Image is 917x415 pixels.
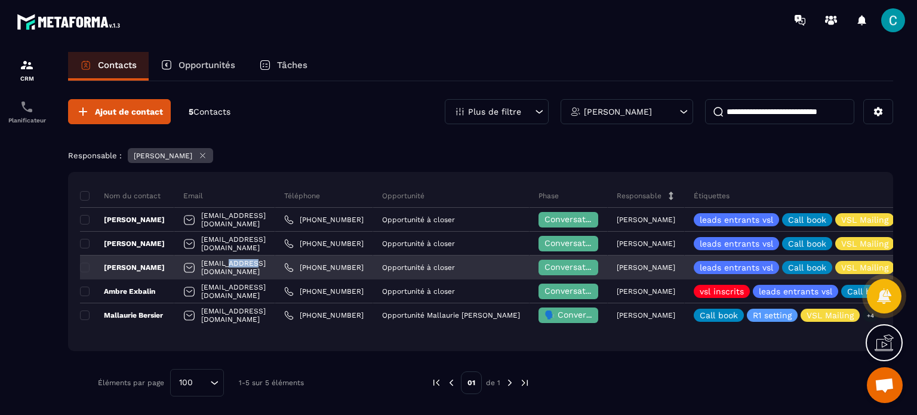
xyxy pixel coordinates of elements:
img: logo [17,11,124,33]
p: [PERSON_NAME] [80,263,165,272]
img: prev [446,377,457,388]
span: Contacts [193,107,230,116]
p: Responsable : [68,151,122,160]
p: leads entrants vsl [700,216,773,224]
p: Call book [700,311,738,319]
span: Conversation en cours [544,238,637,248]
img: next [504,377,515,388]
a: formationformationCRM [3,49,51,91]
div: Ouvrir le chat [867,367,903,403]
span: Conversation en cours [544,286,637,296]
p: [PERSON_NAME] [617,263,675,272]
img: formation [20,58,34,72]
p: [PERSON_NAME] [617,311,675,319]
p: 1-5 sur 5 éléments [239,379,304,387]
img: scheduler [20,100,34,114]
p: [PERSON_NAME] [584,107,652,116]
p: Téléphone [284,191,320,201]
span: Conversation en cours [544,262,637,272]
p: VSL Mailing [807,311,854,319]
a: [PHONE_NUMBER] [284,311,364,320]
p: 01 [461,371,482,394]
p: vsl inscrits [700,287,744,296]
p: Plus de filtre [468,107,521,116]
a: [PHONE_NUMBER] [284,287,364,296]
p: Responsable [617,191,661,201]
a: Tâches [247,52,319,81]
a: [PHONE_NUMBER] [284,263,364,272]
p: Planificateur [3,117,51,124]
p: Opportunité Mallaurie [PERSON_NAME] [382,311,520,319]
img: prev [431,377,442,388]
p: [PERSON_NAME] [80,239,165,248]
p: leads entrants vsl [759,287,832,296]
span: Ajout de contact [95,106,163,118]
p: Opportunité à closer [382,263,455,272]
p: Call book [788,216,826,224]
a: Opportunités [149,52,247,81]
p: Opportunités [179,60,235,70]
a: [PHONE_NUMBER] [284,239,364,248]
span: 🗣️ Conversation en cours [544,310,650,319]
span: Conversation en cours [544,214,637,224]
p: R1 setting [753,311,792,319]
p: de 1 [486,378,500,388]
a: schedulerschedulerPlanificateur [3,91,51,133]
span: 100 [175,376,197,389]
p: Contacts [98,60,137,70]
p: [PERSON_NAME] [80,215,165,225]
p: [PERSON_NAME] [617,239,675,248]
p: Email [183,191,203,201]
p: Étiquettes [694,191,730,201]
p: Ambre Exbalin [80,287,155,296]
p: Tâches [277,60,307,70]
p: leads entrants vsl [700,239,773,248]
p: Opportunité à closer [382,216,455,224]
p: Opportunité à closer [382,239,455,248]
p: Éléments par page [98,379,164,387]
p: Mallaurie Bersier [80,311,163,320]
p: Phase [538,191,559,201]
p: Opportunité à closer [382,287,455,296]
p: VSL Mailing [841,263,888,272]
p: Opportunité [382,191,424,201]
p: Nom du contact [80,191,161,201]
p: +4 [863,309,878,322]
p: VSL Mailing [841,239,888,248]
p: [PERSON_NAME] [134,152,192,160]
p: Call book [788,263,826,272]
p: 5 [189,106,230,118]
p: leads entrants vsl [700,263,773,272]
p: [PERSON_NAME] [617,216,675,224]
p: CRM [3,75,51,82]
button: Ajout de contact [68,99,171,124]
p: Call book [788,239,826,248]
input: Search for option [197,376,207,389]
a: Contacts [68,52,149,81]
a: [PHONE_NUMBER] [284,215,364,225]
img: next [519,377,530,388]
p: [PERSON_NAME] [617,287,675,296]
p: Call book [847,287,885,296]
p: VSL Mailing [841,216,888,224]
div: Search for option [170,369,224,396]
